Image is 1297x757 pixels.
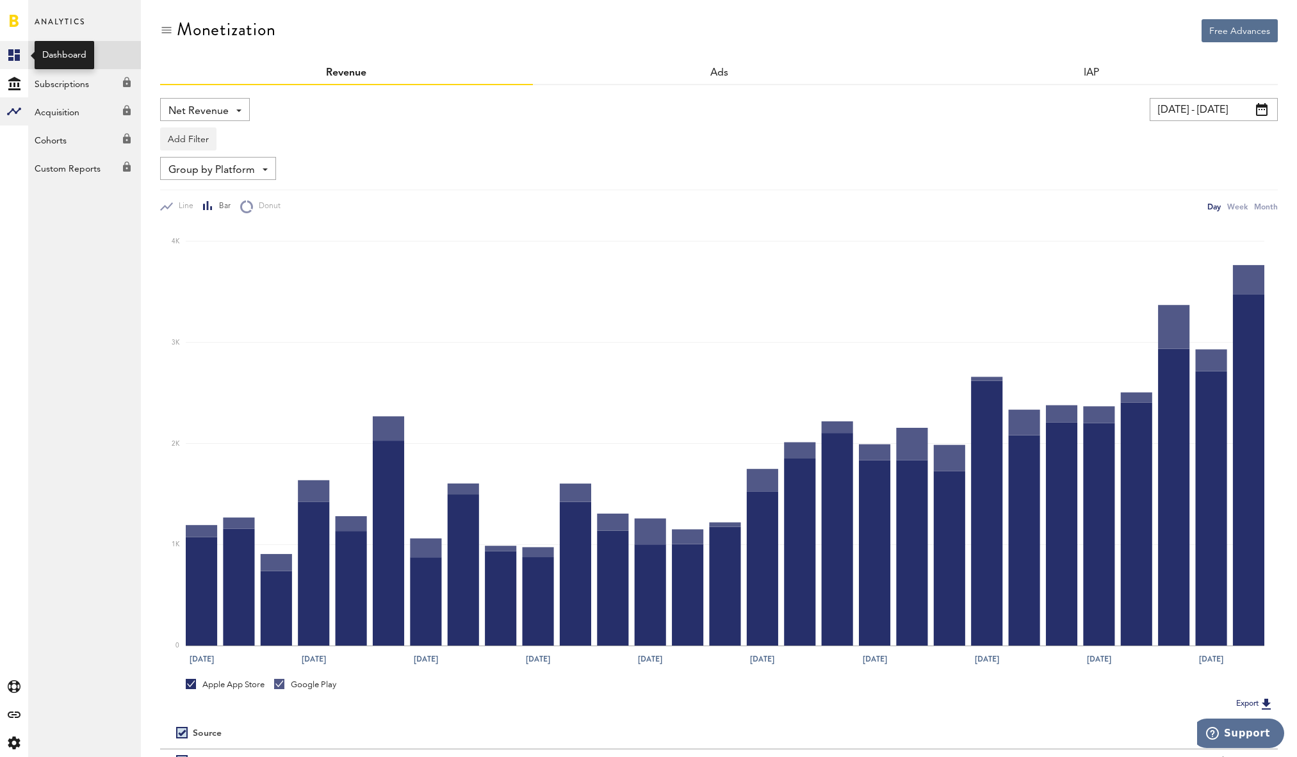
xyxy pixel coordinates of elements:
text: [DATE] [190,653,214,665]
div: Dashboard [42,49,86,61]
text: 2K [172,441,180,447]
div: Source [193,728,222,739]
button: Export [1232,696,1278,712]
a: Cohorts [28,126,141,154]
text: [DATE] [863,653,887,665]
text: [DATE] [302,653,326,665]
text: 4K [172,238,180,245]
text: 1K [172,542,180,548]
text: [DATE] [526,653,550,665]
text: [DATE] [1199,653,1223,665]
text: [DATE] [414,653,438,665]
text: [DATE] [638,653,662,665]
span: Net Revenue [168,101,229,122]
span: Analytics [35,14,85,41]
div: Period total [735,728,1262,739]
button: Free Advances [1202,19,1278,42]
text: [DATE] [975,653,999,665]
a: Subscriptions [28,69,141,97]
text: 0 [175,642,179,649]
div: Apple App Store [186,679,265,690]
span: Bar [213,201,231,212]
a: Revenue [326,68,366,78]
img: Export [1259,696,1274,712]
div: Day [1207,200,1221,213]
div: Google Play [274,679,336,690]
text: [DATE] [750,653,774,665]
text: 3K [172,339,180,346]
span: Group by Platform [168,159,255,181]
a: Monetization [28,41,141,69]
a: Acquisition [28,97,141,126]
iframe: Opens a widget where you can find more information [1197,719,1284,751]
div: Month [1254,200,1278,213]
a: Custom Reports [28,154,141,182]
span: Donut [253,201,281,212]
span: Ads [710,68,728,78]
div: Week [1227,200,1248,213]
span: Line [173,201,193,212]
div: Monetization [177,19,276,40]
a: IAP [1084,68,1099,78]
button: Add Filter [160,127,216,151]
text: [DATE] [1087,653,1111,665]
